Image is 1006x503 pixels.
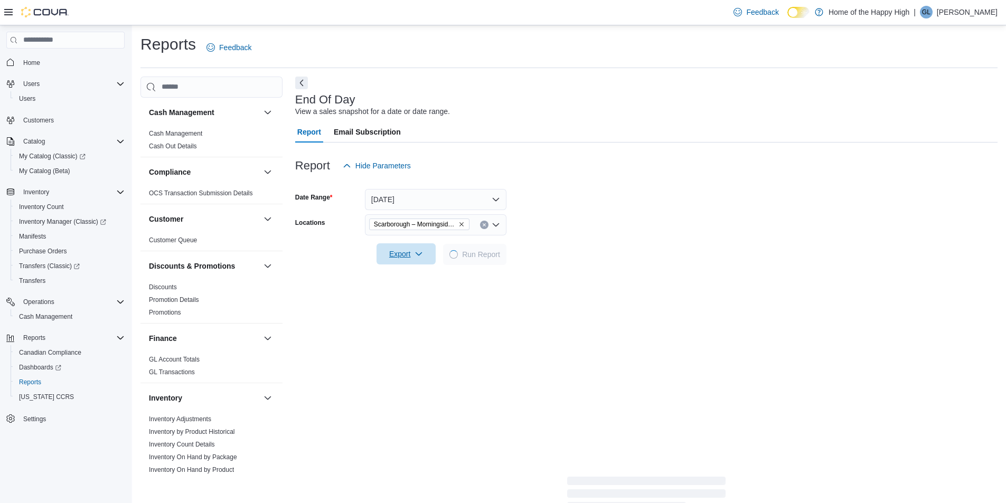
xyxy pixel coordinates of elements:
span: My Catalog (Beta) [19,167,70,175]
button: Compliance [149,167,259,177]
a: Reports [15,376,45,388]
span: Customer Queue [149,236,197,244]
button: Reports [19,331,50,344]
a: Transfers (Classic) [15,260,84,272]
p: | [914,6,916,18]
p: Home of the Happy High [829,6,909,18]
button: Customer [261,213,274,225]
span: Users [19,78,125,90]
span: Operations [19,296,125,308]
button: Finance [149,333,259,344]
button: Customer [149,214,259,224]
div: Customer [140,234,283,251]
a: Inventory Count [15,201,68,213]
a: Promotions [149,309,181,316]
a: My Catalog (Classic) [15,150,90,163]
div: Cash Management [140,127,283,157]
button: Hide Parameters [339,155,415,176]
span: Reports [19,378,41,386]
button: Cash Management [261,106,274,119]
span: GL Transactions [149,368,195,376]
a: Feedback [729,2,783,23]
a: My Catalog (Beta) [15,165,74,177]
button: Settings [2,411,129,426]
a: Inventory On Hand by Product [149,466,234,473]
span: Cash Management [149,129,202,138]
span: Inventory by Product Historical [149,428,235,436]
span: Scarborough – Morningside - Friendly Stranger [374,219,456,230]
span: Promotion Details [149,296,199,304]
button: Catalog [19,135,49,148]
h3: Compliance [149,167,191,177]
a: Feedback [202,37,256,58]
a: OCS Transaction Submission Details [149,189,253,197]
a: Discounts [149,283,177,291]
label: Date Range [295,193,333,202]
button: Catalog [2,134,129,149]
div: View a sales snapshot for a date or date range. [295,106,450,117]
span: Run Report [462,249,500,260]
h3: Cash Management [149,107,214,118]
button: Compliance [261,166,274,178]
span: Inventory Count [19,203,64,211]
span: Inventory On Hand by Package [149,453,237,461]
span: Settings [23,415,46,423]
span: Settings [19,412,125,425]
button: Finance [261,332,274,345]
button: Manifests [11,229,129,244]
button: Operations [19,296,59,308]
button: Inventory Count [11,200,129,214]
button: Open list of options [492,221,500,229]
button: Discounts & Promotions [261,260,274,272]
div: Discounts & Promotions [140,281,283,323]
span: Cash Management [15,310,125,323]
span: Inventory Manager (Classic) [19,217,106,226]
span: Reports [23,334,45,342]
a: [US_STATE] CCRS [15,391,78,403]
div: Compliance [140,187,283,204]
div: Ghazi Lewis [920,6,933,18]
button: Users [2,77,129,91]
span: Home [23,59,40,67]
span: Feedback [746,7,778,17]
a: GL Account Totals [149,356,200,363]
button: Inventory [149,393,259,403]
button: Clear input [480,221,488,229]
span: Export [383,243,429,264]
button: Customers [2,112,129,128]
h3: Inventory [149,393,182,403]
span: Manifests [19,232,46,241]
button: Operations [2,295,129,309]
span: Cash Management [19,312,72,321]
h3: End Of Day [295,93,355,106]
span: Inventory [19,186,125,198]
button: Inventory [2,185,129,200]
button: Next [295,77,308,89]
span: Transfers (Classic) [15,260,125,272]
span: Home [19,56,125,69]
span: Washington CCRS [15,391,125,403]
span: Operations [23,298,54,306]
span: Users [19,94,35,103]
a: Cash Management [149,130,202,137]
span: Inventory [23,188,49,196]
span: Purchase Orders [19,247,67,255]
span: Email Subscription [334,121,401,143]
span: Manifests [15,230,125,243]
a: My Catalog (Classic) [11,149,129,164]
label: Locations [295,219,325,227]
a: Transfers [15,274,50,287]
span: GL Account Totals [149,355,200,364]
h1: Reports [140,34,196,55]
span: Customers [19,113,125,127]
span: Inventory Adjustments [149,415,211,423]
span: GL [922,6,930,18]
button: [US_STATE] CCRS [11,390,129,404]
button: Canadian Compliance [11,345,129,360]
span: Dashboards [15,361,125,374]
span: Users [23,80,40,88]
input: Dark Mode [787,7,810,18]
nav: Complex example [6,51,125,454]
a: Inventory Manager (Classic) [15,215,110,228]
